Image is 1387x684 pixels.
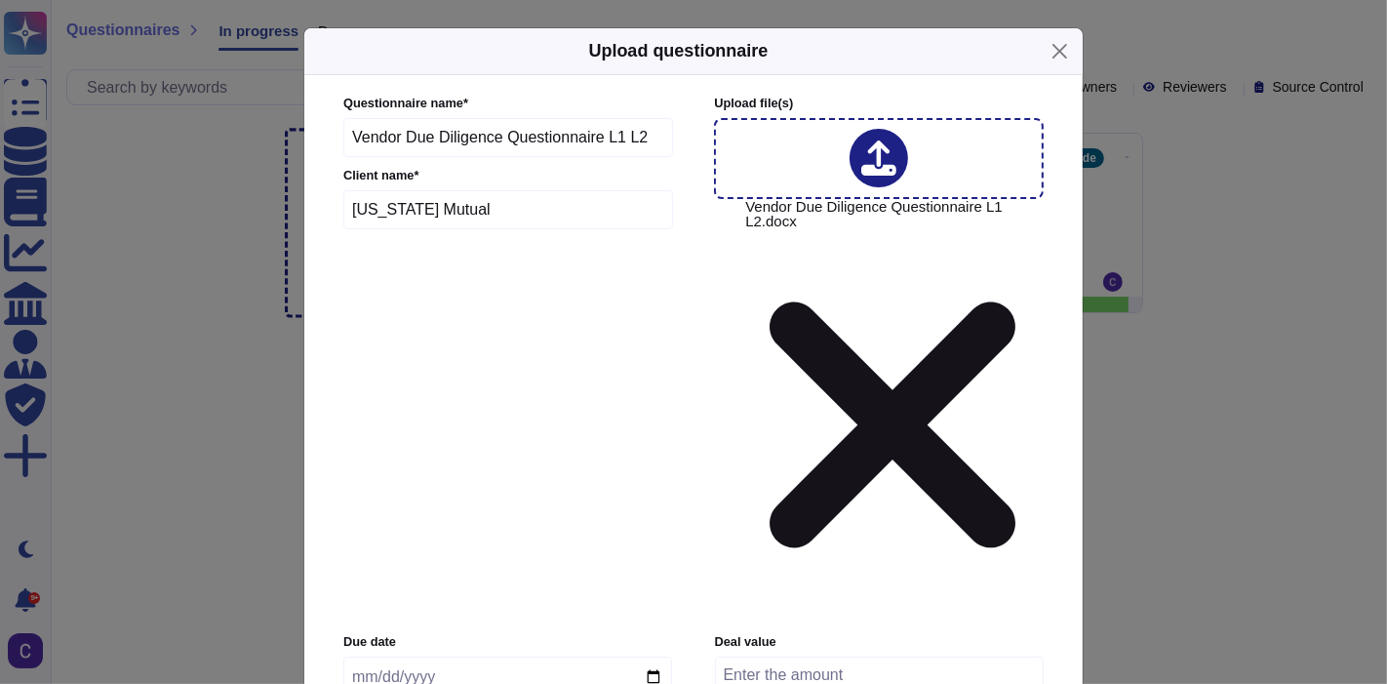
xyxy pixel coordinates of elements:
[343,118,673,157] input: Enter questionnaire name
[714,96,793,110] span: Upload file (s)
[343,636,672,649] label: Due date
[343,98,673,110] label: Questionnaire name
[343,190,673,229] input: Enter company name of the client
[745,199,1041,622] span: Vendor Due Diligence Questionnaire L1 L2.docx
[588,38,768,64] h5: Upload questionnaire
[1045,36,1075,66] button: Close
[343,170,673,182] label: Client name
[715,636,1044,649] label: Deal value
